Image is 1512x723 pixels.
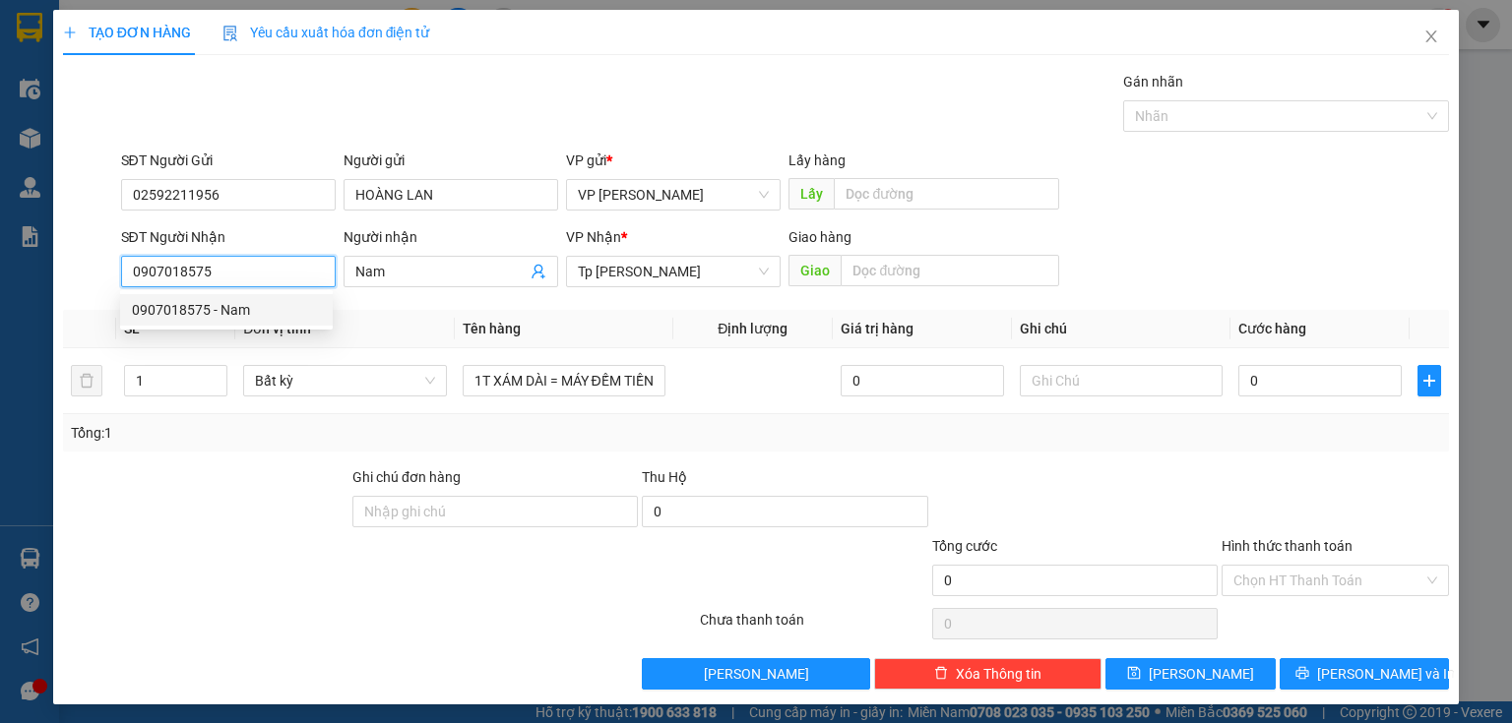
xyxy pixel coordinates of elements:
span: Bất kỳ [255,366,434,395]
span: printer [1295,666,1309,682]
button: plus [1417,365,1441,396]
div: Chưa thanh toán [698,609,929,643]
span: save [1127,666,1141,682]
span: VP Phan Rang [578,180,769,210]
button: [PERSON_NAME] [642,658,869,690]
span: plus [63,26,77,39]
span: [PERSON_NAME] và In [1317,663,1455,685]
span: Định lượng [718,321,787,336]
div: SĐT Người Gửi [121,150,336,171]
span: Giao [788,255,841,286]
span: plus [1418,373,1440,389]
span: VP Nhận [566,229,621,245]
span: Tổng cước [932,538,997,554]
div: VP gửi [566,150,781,171]
span: Lấy [788,178,834,210]
button: deleteXóa Thông tin [874,658,1102,690]
button: printer[PERSON_NAME] và In [1280,658,1450,690]
span: Lấy hàng [788,152,846,168]
input: Dọc đường [841,255,1059,286]
span: user-add [531,264,546,279]
span: Giao hàng [788,229,851,245]
span: delete [934,666,948,682]
button: Close [1404,10,1459,65]
div: Người nhận [344,226,558,248]
span: Cước hàng [1238,321,1306,336]
span: Tp Hồ Chí Minh [578,257,769,286]
span: Thu Hộ [642,469,687,485]
th: Ghi chú [1012,310,1230,348]
label: Ghi chú đơn hàng [352,469,461,485]
div: 0907018575 - Nam [120,294,333,326]
label: Hình thức thanh toán [1222,538,1353,554]
span: close [1423,29,1439,44]
div: Người gửi [344,150,558,171]
input: 0 [841,365,1004,396]
button: delete [71,365,102,396]
button: save[PERSON_NAME] [1105,658,1276,690]
div: 0907018575 - Nam [132,299,321,321]
input: Dọc đường [834,178,1059,210]
div: Tổng: 1 [71,422,585,444]
span: [PERSON_NAME] [704,663,809,685]
span: Xóa Thông tin [956,663,1041,685]
div: SĐT Người Nhận [121,226,336,248]
span: [PERSON_NAME] [1149,663,1254,685]
input: VD: Bàn, Ghế [463,365,665,396]
span: TẠO ĐƠN HÀNG [63,25,191,40]
label: Gán nhãn [1123,74,1183,90]
input: Ghi chú đơn hàng [352,496,638,527]
span: Yêu cầu xuất hóa đơn điện tử [222,25,430,40]
span: Giá trị hàng [841,321,913,336]
img: icon [222,26,238,41]
span: Tên hàng [463,321,521,336]
input: Ghi Chú [1020,365,1223,396]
